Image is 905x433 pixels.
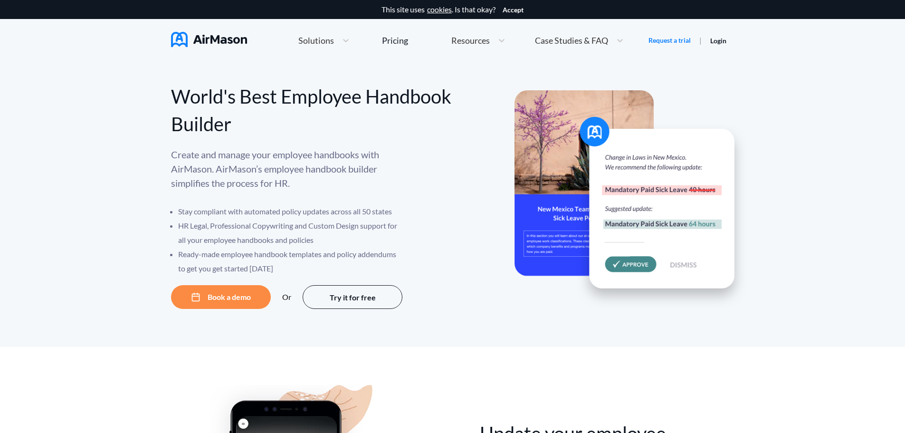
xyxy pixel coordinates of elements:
div: World's Best Employee Handbook Builder [171,83,453,138]
img: hero-banner [514,90,747,308]
a: Request a trial [648,36,691,45]
button: Try it for free [303,285,402,309]
img: AirMason Logo [171,32,247,47]
a: Login [710,37,726,45]
a: cookies [427,5,452,14]
span: Resources [451,36,490,45]
span: Case Studies & FAQ [535,36,608,45]
li: Stay compliant with automated policy updates across all 50 states [178,204,404,219]
p: Create and manage your employee handbooks with AirMason. AirMason’s employee handbook builder sim... [171,147,404,190]
span: | [699,36,702,45]
li: HR Legal, Professional Copywriting and Custom Design support for all your employee handbooks and ... [178,219,404,247]
div: Or [282,293,291,301]
a: Pricing [382,32,408,49]
span: Solutions [298,36,334,45]
button: Accept cookies [503,6,524,14]
div: Pricing [382,36,408,45]
button: Book a demo [171,285,271,309]
li: Ready-made employee handbook templates and policy addendums to get you get started [DATE] [178,247,404,276]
